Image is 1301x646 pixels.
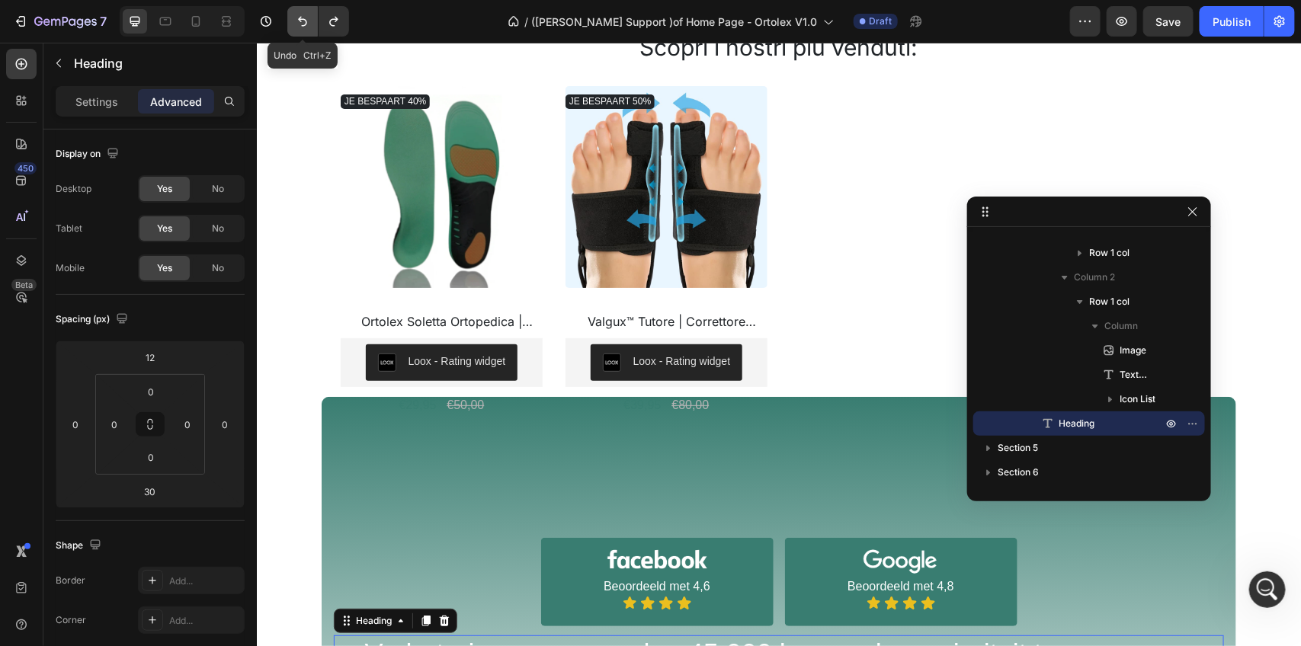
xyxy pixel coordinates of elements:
div: Publish [1213,14,1251,30]
span: Section 5 [998,440,1038,456]
a: Valgux™ Tutore | Correttore dell’alluce valgo (Hallux Valgus) [309,43,511,245]
p: Settings [75,94,118,110]
span: Heading [1059,416,1094,431]
span: Draft [869,14,892,28]
a: Ortolex Soletta Ortopedica | Antidolorifica e ammortizzante [84,268,286,289]
span: Section 6 [998,465,1039,480]
div: Shape [56,536,104,556]
div: Corner [56,613,86,627]
div: Loox - Rating widget [377,311,474,327]
div: Spacing (px) [56,309,131,330]
span: Text Block [1120,367,1147,382]
div: €39,95 [366,350,406,376]
div: €80,00 [414,352,454,373]
p: 7 [100,12,107,30]
span: No [212,222,224,235]
input: 0px [136,446,166,469]
a: Valgux™ Tutore | Correttore dell’alluce valgo ([MEDICAL_DATA]) [309,268,511,289]
span: Column [1104,318,1138,334]
span: Yes [157,182,172,196]
div: Mobile [56,261,85,275]
div: Border [56,574,85,587]
button: Publish [1200,6,1264,37]
img: loox.png [346,311,364,329]
p: Advanced [150,94,202,110]
button: 7 [6,6,114,37]
pre: JE BESPAART 50% [309,52,398,66]
span: ([PERSON_NAME] Support )of Home Page - Ortolex V1.0 [531,14,817,30]
div: €29,95 [141,350,181,376]
div: Loox - Rating widget [152,311,249,327]
span: Save [1156,15,1181,28]
span: Image [1120,343,1146,358]
input: 12 [135,346,165,369]
input: 30 [135,480,165,503]
button: Save [1143,6,1194,37]
div: Display on [56,144,122,165]
span: Yes [157,261,172,275]
div: Desktop [56,182,91,196]
div: €50,00 [189,352,229,373]
input: 0px [176,413,199,436]
img: loox.png [121,311,139,329]
input: 0 [213,413,236,436]
iframe: Intercom live chat [1249,571,1286,608]
span: No [212,182,224,196]
span: / [524,14,528,30]
span: Row 1 col [1089,245,1130,261]
input: 0px [136,380,166,403]
span: Icon List [1120,392,1155,407]
div: Add... [169,574,241,588]
span: Row 1 col [1089,294,1130,309]
div: Beta [11,279,37,291]
div: Add... [169,614,241,628]
input: 0 [64,413,87,436]
input: 0px [103,413,126,436]
div: Undo/Redo [287,6,349,37]
span: Column 2 [1074,270,1115,285]
button: Loox - Rating widget [109,302,261,338]
button: Loox - Rating widget [334,302,486,338]
div: Tablet [56,222,82,235]
iframe: Design area [257,43,1301,646]
span: Yes [157,222,172,235]
div: 450 [14,162,37,174]
a: Ortolex Soletta Ortopedica | Antidolorifica e ammortizzante [84,43,286,245]
p: Heading [74,54,239,72]
pre: JE BESPAART 40% [84,52,173,66]
span: No [212,261,224,275]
